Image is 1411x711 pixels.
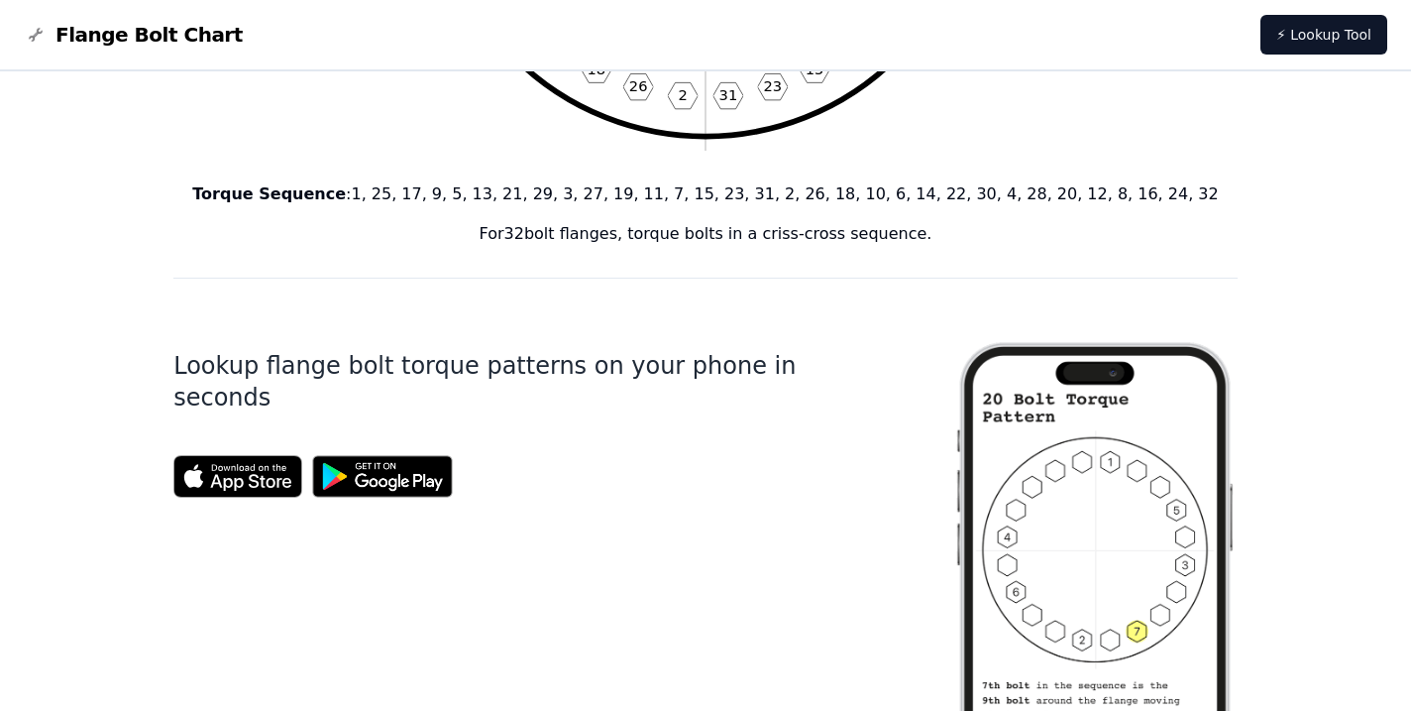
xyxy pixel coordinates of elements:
[678,86,687,103] text: 2
[173,182,1238,206] p: : 1, 25, 17, 9, 5, 13, 21, 29, 3, 27, 19, 11, 7, 15, 23, 31, 2, 26, 18, 10, 6, 14, 22, 30, 4, 28,...
[192,184,346,203] b: Torque Sequence
[806,60,824,77] text: 15
[719,86,738,103] text: 31
[173,222,1238,246] p: For 32 bolt flanges, torque bolts in a criss-cross sequence.
[24,21,243,49] a: Flange Bolt Chart LogoFlange Bolt Chart
[55,21,243,49] span: Flange Bolt Chart
[1260,15,1387,55] a: ⚡ Lookup Tool
[763,77,782,94] text: 23
[173,350,889,414] h1: Lookup flange bolt torque patterns on your phone in seconds
[588,60,606,77] text: 18
[302,445,463,508] img: Get it on Google Play
[629,77,648,94] text: 26
[24,23,48,47] img: Flange Bolt Chart Logo
[173,455,302,498] img: App Store badge for the Flange Bolt Chart app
